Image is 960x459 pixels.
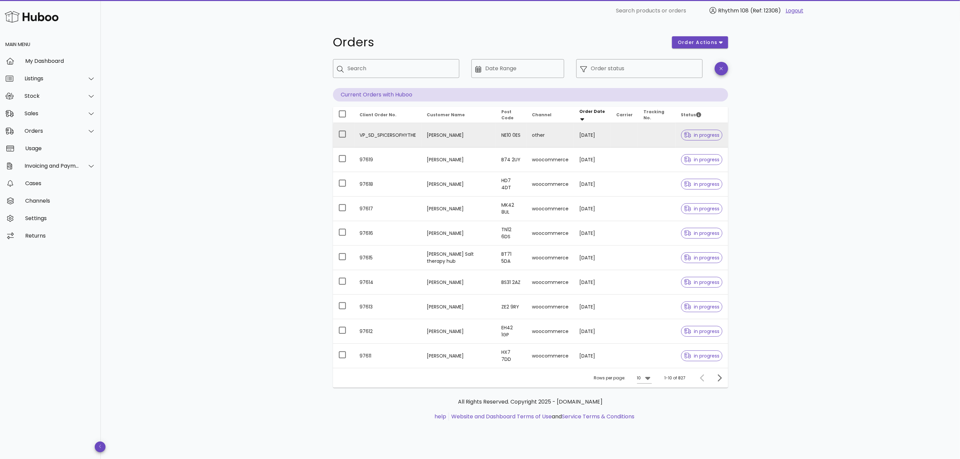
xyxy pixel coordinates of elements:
span: in progress [684,182,720,186]
td: woocommerce [527,270,574,295]
div: Returns [25,233,95,239]
h1: Orders [333,36,664,48]
td: [PERSON_NAME] [422,319,496,344]
div: 10 [637,375,641,381]
td: 97617 [354,197,422,221]
span: in progress [684,353,720,358]
td: BT71 5DA [496,246,527,270]
p: Current Orders with Huboo [333,88,728,101]
span: Channel [532,112,551,118]
td: [DATE] [574,344,611,368]
div: Invoicing and Payments [25,163,79,169]
li: and [449,413,634,421]
span: order actions [677,39,718,46]
div: 1-10 of 827 [665,375,686,381]
td: woocommerce [527,197,574,221]
td: [DATE] [574,221,611,246]
a: help [434,413,446,420]
div: Listings [25,75,79,82]
td: EH42 1GP [496,319,527,344]
a: Website and Dashboard Terms of Use [451,413,552,420]
td: HX7 7DD [496,344,527,368]
td: B74 2UY [496,148,527,172]
img: Huboo Logo [5,9,58,24]
span: Order Date [579,109,605,114]
td: [PERSON_NAME] [422,172,496,197]
td: [PERSON_NAME] [422,295,496,319]
td: NE10 0ES [496,123,527,148]
div: Usage [25,145,95,152]
th: Order Date: Sorted descending. Activate to remove sorting. [574,107,611,123]
td: [PERSON_NAME] [422,344,496,368]
td: [PERSON_NAME] [422,270,496,295]
th: Channel [527,107,574,123]
td: other [527,123,574,148]
td: [PERSON_NAME] [422,221,496,246]
td: [DATE] [574,123,611,148]
span: Customer Name [427,112,465,118]
span: in progress [684,304,720,309]
td: [PERSON_NAME] [422,148,496,172]
td: [DATE] [574,197,611,221]
td: woocommerce [527,319,574,344]
td: [PERSON_NAME] [422,123,496,148]
p: All Rights Reserved. Copyright 2025 - [DOMAIN_NAME] [338,398,723,406]
span: in progress [684,231,720,236]
button: order actions [672,36,728,48]
td: TN12 6DS [496,221,527,246]
span: Carrier [616,112,633,118]
td: 97619 [354,148,422,172]
div: My Dashboard [25,58,95,64]
span: in progress [684,206,720,211]
td: woocommerce [527,172,574,197]
td: 97613 [354,295,422,319]
div: Cases [25,180,95,186]
td: 97614 [354,270,422,295]
td: woocommerce [527,221,574,246]
td: woocommerce [527,246,574,270]
div: 10Rows per page: [637,373,652,383]
div: Channels [25,198,95,204]
div: Stock [25,93,79,99]
div: Settings [25,215,95,221]
th: Customer Name [422,107,496,123]
th: Post Code [496,107,527,123]
td: MK42 8UL [496,197,527,221]
th: Client Order No. [354,107,422,123]
td: BS31 2AZ [496,270,527,295]
td: [DATE] [574,246,611,270]
a: Logout [786,7,803,15]
div: Orders [25,128,79,134]
span: Status [681,112,701,118]
td: woocommerce [527,344,574,368]
td: VP_SD_SPICERSOFHYTHE [354,123,422,148]
td: 97618 [354,172,422,197]
span: Client Order No. [360,112,397,118]
td: [DATE] [574,270,611,295]
span: in progress [684,255,720,260]
td: woocommerce [527,295,574,319]
span: in progress [684,133,720,137]
span: Tracking No. [643,109,664,121]
span: in progress [684,157,720,162]
td: HD7 4DT [496,172,527,197]
td: 97616 [354,221,422,246]
td: 97611 [354,344,422,368]
th: Tracking No. [638,107,675,123]
td: 97615 [354,246,422,270]
td: 97612 [354,319,422,344]
button: Next page [713,372,725,384]
td: woocommerce [527,148,574,172]
td: [PERSON_NAME] Salt therapy hub [422,246,496,270]
td: ZE2 9RY [496,295,527,319]
td: [DATE] [574,148,611,172]
th: Status [676,107,728,123]
span: (Ref: 12308) [750,7,781,14]
a: Service Terms & Conditions [562,413,634,420]
span: Post Code [501,109,513,121]
span: in progress [684,329,720,334]
td: [DATE] [574,319,611,344]
td: [DATE] [574,295,611,319]
span: in progress [684,280,720,285]
th: Carrier [611,107,638,123]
